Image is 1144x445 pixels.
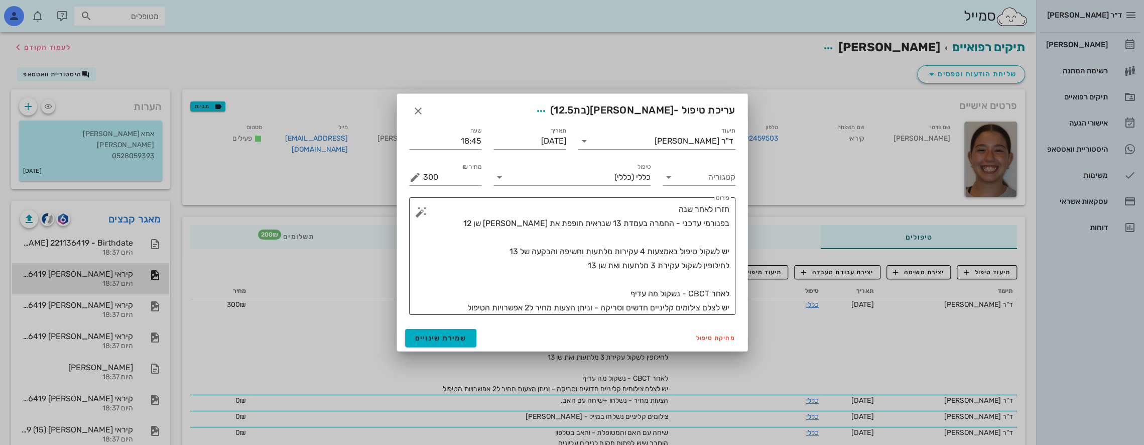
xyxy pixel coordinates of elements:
span: [PERSON_NAME] [590,104,674,116]
span: שמירת שינויים [415,334,467,343]
label: תאריך [550,127,566,135]
span: כללי [636,173,651,182]
button: שמירת שינויים [405,329,477,347]
button: מחיקת טיפול [692,331,739,345]
span: מחיקת טיפול [696,335,735,342]
span: (בת ) [550,104,590,116]
label: תיעוד [721,127,735,135]
label: שעה [470,127,482,135]
label: פירוט [716,194,729,202]
div: ד"ר [PERSON_NAME] [655,137,733,146]
div: תיעודד"ר [PERSON_NAME] [578,133,735,149]
button: מחיר ₪ appended action [409,171,421,183]
span: (כללי) [614,173,634,182]
label: טיפול [638,163,651,171]
span: עריכת טיפול - [532,102,735,120]
span: 12.5 [554,104,573,116]
label: מחיר ₪ [463,163,482,171]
